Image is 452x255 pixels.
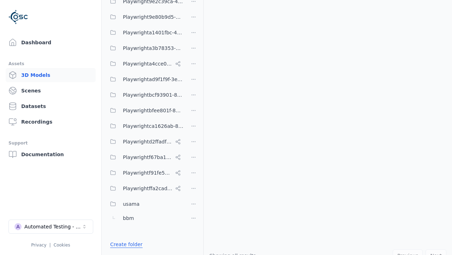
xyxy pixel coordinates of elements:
div: Automated Testing - Playwright [24,223,82,230]
button: Playwrighta1401fbc-43d7-48dd-a309-be935d99d708 [106,25,184,40]
a: Dashboard [6,35,96,50]
a: Create folder [110,241,143,248]
img: Logo [8,7,28,27]
span: Playwrightf67ba199-386a-42d1-aebc-3b37e79c7296 [123,153,172,161]
span: Playwrightbcf93901-896f-4740-9947-7c1b454cbfd1 [123,91,184,99]
div: Assets [8,59,93,68]
a: 3D Models [6,68,96,82]
span: Playwrightca1626ab-8cec-4ddc-b85a-2f9392fe08d1 [123,122,184,130]
button: usama [106,197,184,211]
a: Recordings [6,115,96,129]
button: Select a workspace [8,220,93,234]
button: Playwrightd2ffadf0-c973-454c-8fcf-dadaeffcb802 [106,135,184,149]
button: Playwrightbcf93901-896f-4740-9947-7c1b454cbfd1 [106,88,184,102]
span: Playwrightd2ffadf0-c973-454c-8fcf-dadaeffcb802 [123,137,172,146]
a: Cookies [54,243,70,248]
a: Scenes [6,84,96,98]
span: Playwrightbfee801f-8be1-42a6-b774-94c49e43b650 [123,106,184,115]
a: Privacy [31,243,46,248]
button: Playwrighta3b78353-5999-46c5-9eab-70007203469a [106,41,184,55]
button: bbm [106,211,184,225]
span: Playwrighta4cce06a-a8e6-4c0d-bfc1-93e8d78d750a [123,59,172,68]
span: Playwrighta3b78353-5999-46c5-9eab-70007203469a [123,44,184,52]
button: Playwrightad9f1f9f-3e6a-4231-8f19-c506bf64a382 [106,72,184,86]
button: Create folder [106,238,147,251]
span: Playwrightad9f1f9f-3e6a-4231-8f19-c506bf64a382 [123,75,184,84]
button: Playwrightf91fe523-dd75-44f3-a953-451f6070cb42 [106,166,184,180]
button: Playwrightf67ba199-386a-42d1-aebc-3b37e79c7296 [106,150,184,164]
span: Playwrighta1401fbc-43d7-48dd-a309-be935d99d708 [123,28,184,37]
span: usama [123,200,139,208]
div: Support [8,139,93,147]
button: Playwrightca1626ab-8cec-4ddc-b85a-2f9392fe08d1 [106,119,184,133]
button: Playwrighta4cce06a-a8e6-4c0d-bfc1-93e8d78d750a [106,57,184,71]
span: | [49,243,51,248]
button: Playwright9e80b9d5-ab0b-4e8f-a3de-da46b25b8298 [106,10,184,24]
span: Playwright9e80b9d5-ab0b-4e8f-a3de-da46b25b8298 [123,13,184,21]
span: Playwrightf91fe523-dd75-44f3-a953-451f6070cb42 [123,169,172,177]
span: Playwrightffa2cad8-0214-4c2f-a758-8e9593c5a37e [123,184,172,193]
button: Playwrightbfee801f-8be1-42a6-b774-94c49e43b650 [106,103,184,118]
div: A [14,223,22,230]
a: Documentation [6,147,96,161]
span: bbm [123,214,134,222]
a: Datasets [6,99,96,113]
button: Playwrightffa2cad8-0214-4c2f-a758-8e9593c5a37e [106,181,184,195]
